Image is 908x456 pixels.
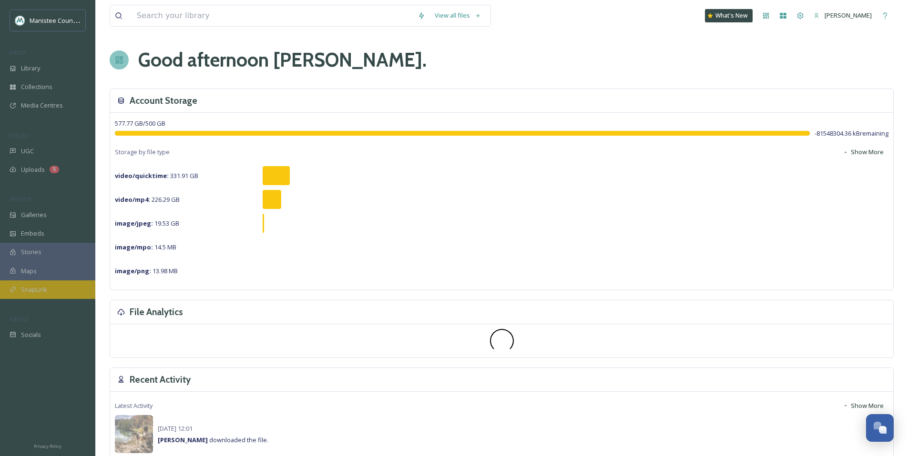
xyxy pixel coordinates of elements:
[838,397,888,415] button: Show More
[705,9,753,22] a: What's New
[21,82,52,91] span: Collections
[866,414,894,442] button: Open Chat
[34,443,61,449] span: Privacy Policy
[115,195,150,204] strong: video/mp4 :
[430,6,486,25] a: View all files
[115,219,179,228] span: 19.53 GB
[115,119,165,128] span: 577.77 GB / 500 GB
[115,171,169,180] strong: video/quicktime :
[115,219,153,228] strong: image/jpeg :
[115,401,153,410] span: Latest Activity
[838,143,888,161] button: Show More
[130,94,197,108] h3: Account Storage
[138,46,427,74] h1: Good afternoon [PERSON_NAME] .
[158,424,193,433] span: [DATE] 12:01
[50,166,59,173] div: 5
[115,415,153,453] img: d583365c-9619-4aa8-9d18-c12ec18da79d.jpg
[158,436,208,444] strong: [PERSON_NAME]
[815,129,888,138] span: -81548304.36 kB remaining
[115,148,170,157] span: Storage by file type
[809,6,877,25] a: [PERSON_NAME]
[10,132,30,139] span: COLLECT
[115,267,178,275] span: 13.98 MB
[10,196,31,203] span: WIDGETS
[21,330,41,339] span: Socials
[21,165,45,174] span: Uploads
[21,64,40,73] span: Library
[825,11,872,20] span: [PERSON_NAME]
[115,243,153,251] strong: image/mpo :
[21,210,47,219] span: Galleries
[21,248,41,257] span: Stories
[34,440,61,451] a: Privacy Policy
[130,373,191,387] h3: Recent Activity
[158,436,268,444] span: downloaded the file.
[115,171,198,180] span: 331.91 GB
[10,49,26,56] span: MEDIA
[115,195,180,204] span: 226.29 GB
[115,267,151,275] strong: image/png :
[132,5,413,26] input: Search your library
[30,16,102,25] span: Manistee County Tourism
[21,285,47,294] span: SnapLink
[115,243,176,251] span: 14.5 MB
[21,267,37,276] span: Maps
[21,229,44,238] span: Embeds
[21,147,34,156] span: UGC
[10,316,29,323] span: SOCIALS
[21,101,63,110] span: Media Centres
[130,305,183,319] h3: File Analytics
[15,16,25,25] img: logo.jpeg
